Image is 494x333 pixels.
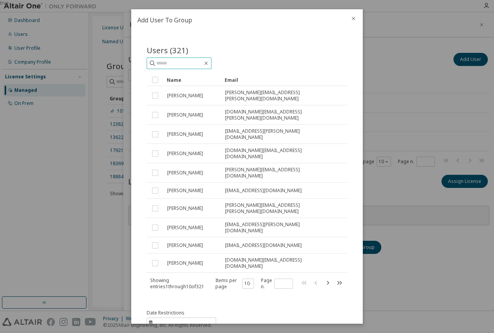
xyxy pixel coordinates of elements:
span: [PERSON_NAME] [167,242,203,248]
button: close [350,15,357,22]
span: Date Restrictions [147,310,184,316]
span: Items per page [215,277,254,290]
span: [PERSON_NAME] [167,205,203,211]
span: [PERSON_NAME] [167,170,203,176]
span: Users (321) [147,45,188,56]
span: [PERSON_NAME] [167,188,203,194]
span: [PERSON_NAME] [167,131,203,137]
div: Name [167,74,218,86]
span: [PERSON_NAME][EMAIL_ADDRESS][PERSON_NAME][DOMAIN_NAME] [225,202,334,215]
span: [PERSON_NAME] [167,112,203,118]
span: [EMAIL_ADDRESS][DOMAIN_NAME] [225,188,302,194]
span: [PERSON_NAME] [167,93,203,99]
span: [DOMAIN_NAME][EMAIL_ADDRESS][DOMAIN_NAME] [225,147,334,160]
span: [DOMAIN_NAME][EMAIL_ADDRESS][DOMAIN_NAME] [225,257,334,269]
span: Page n. [261,277,293,290]
span: [PERSON_NAME][EMAIL_ADDRESS][PERSON_NAME][DOMAIN_NAME] [225,90,334,102]
span: [EMAIL_ADDRESS][PERSON_NAME][DOMAIN_NAME] [225,128,334,140]
div: Email [225,74,334,86]
span: [PERSON_NAME] [167,260,203,266]
span: [DOMAIN_NAME][EMAIL_ADDRESS][PERSON_NAME][DOMAIN_NAME] [225,109,334,121]
span: Showing entries 1 through 10 of 321 [150,277,204,290]
button: information [147,310,216,327]
button: 10 [244,281,252,287]
span: [PERSON_NAME][EMAIL_ADDRESS][DOMAIN_NAME] [225,167,334,179]
span: [PERSON_NAME] [167,150,203,157]
span: [EMAIL_ADDRESS][DOMAIN_NAME] [225,242,302,248]
h2: Add User To Group [131,9,344,31]
span: [PERSON_NAME] [167,225,203,231]
span: [EMAIL_ADDRESS][PERSON_NAME][DOMAIN_NAME] [225,221,334,234]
